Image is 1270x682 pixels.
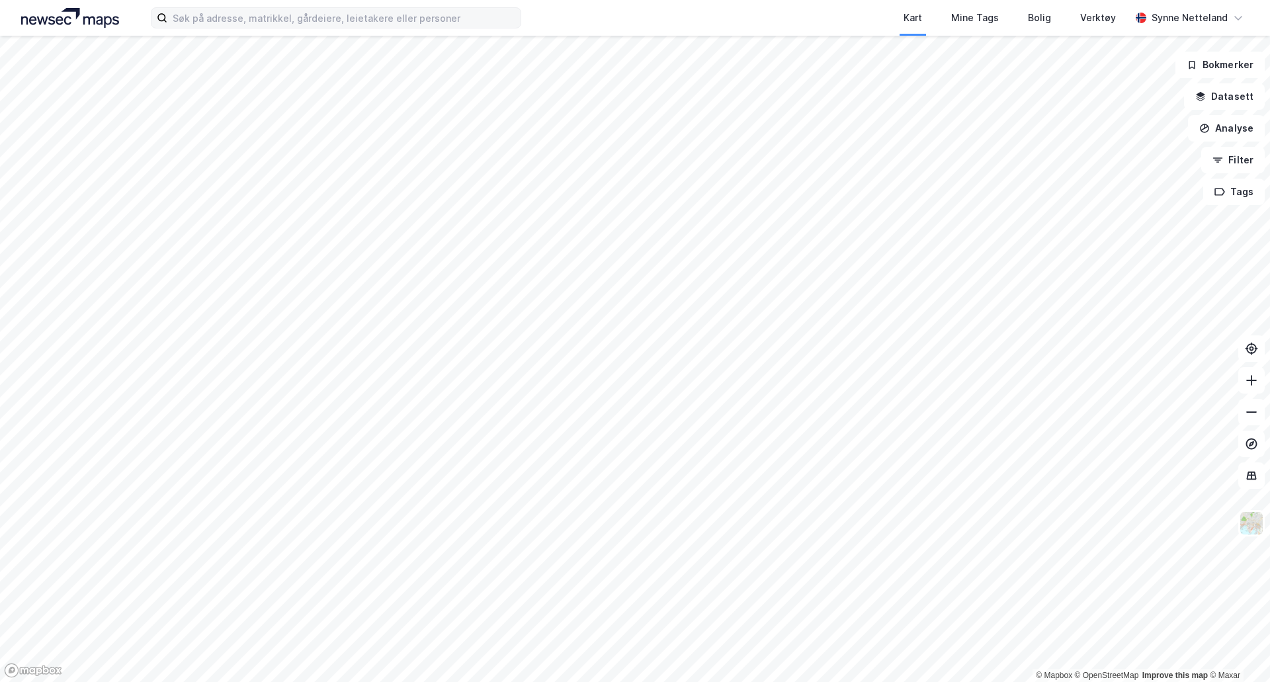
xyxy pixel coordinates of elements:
div: Mine Tags [951,10,999,26]
div: Kontrollprogram for chat [1204,618,1270,682]
input: Søk på adresse, matrikkel, gårdeiere, leietakere eller personer [167,8,521,28]
button: Analyse [1188,115,1265,142]
div: Bolig [1028,10,1051,26]
img: Z [1239,511,1264,536]
button: Datasett [1184,83,1265,110]
a: OpenStreetMap [1075,671,1139,680]
button: Tags [1203,179,1265,205]
img: logo.a4113a55bc3d86da70a041830d287a7e.svg [21,8,119,28]
a: Improve this map [1142,671,1208,680]
div: Synne Netteland [1152,10,1228,26]
a: Mapbox homepage [4,663,62,678]
button: Filter [1201,147,1265,173]
div: Kart [904,10,922,26]
div: Verktøy [1080,10,1116,26]
a: Mapbox [1036,671,1072,680]
iframe: Chat Widget [1204,618,1270,682]
button: Bokmerker [1175,52,1265,78]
